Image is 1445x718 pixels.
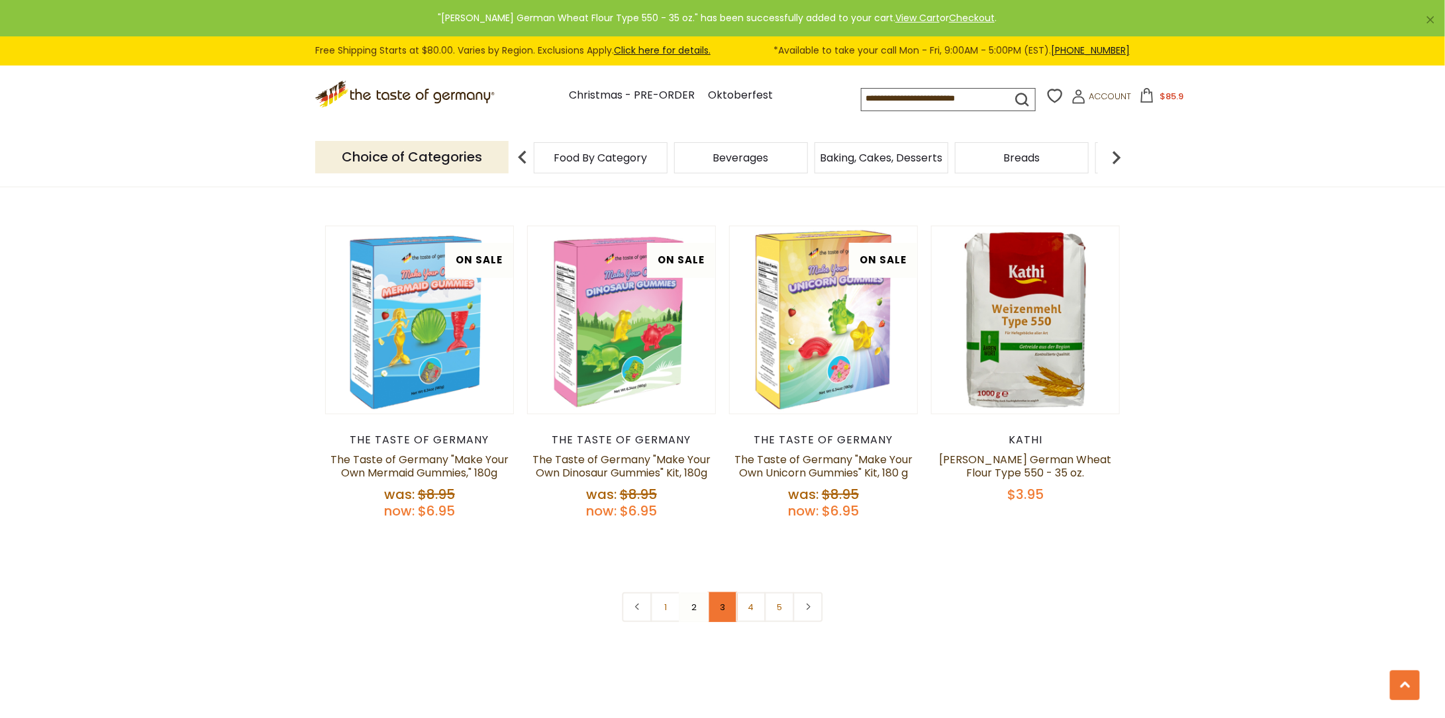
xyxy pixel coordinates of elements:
[765,592,795,622] a: 5
[931,433,1120,447] div: Kathi
[1071,89,1131,109] a: Account
[315,43,1130,58] div: Free Shipping Starts at $80.00. Varies by Region. Exclusions Apply.
[1051,44,1130,57] a: [PHONE_NUMBER]
[730,226,917,414] img: The Taste of Germany "Make Your Own Unicorn Gummies" Kit, 180 g
[708,87,773,105] a: Oktoberfest
[708,592,738,622] a: 3
[773,43,1130,58] span: *Available to take your call Mon - Fri, 9:00AM - 5:00PM (EST).
[418,502,455,520] span: $6.95
[569,87,695,105] a: Christmas - PRE-ORDER
[1160,90,1183,103] span: $85.9
[620,502,657,520] span: $6.95
[384,485,415,504] label: Was:
[1007,485,1044,504] span: $3.95
[788,502,819,520] label: Now:
[315,141,509,173] p: Choice of Categories
[330,452,509,480] a: The Taste of Germany "Make Your Own Mermaid Gummies," 180g
[1003,153,1040,163] a: Breads
[586,502,617,520] label: Now:
[418,485,455,504] span: $8.95
[586,485,617,504] label: Was:
[651,592,681,622] a: 1
[620,485,657,504] span: $8.95
[1103,144,1130,171] img: next arrow
[384,502,415,520] label: Now:
[1426,16,1434,24] a: ×
[895,11,940,24] a: View Cart
[11,11,1424,26] div: "[PERSON_NAME] German Wheat Flour Type 550 - 35 oz." has been successfully added to your cart. or .
[736,592,766,622] a: 4
[713,153,769,163] a: Beverages
[1089,90,1131,103] span: Account
[788,485,819,504] label: Was:
[532,452,711,480] a: The Taste of Germany "Make Your Own Dinosaur Gummies" Kit, 180g
[949,11,995,24] a: Checkout
[528,226,715,414] img: The Taste of Germany "Make Your Own Dinosaur Gummies" Kit, 180g
[325,433,514,447] div: The Taste of Germany
[527,433,716,447] div: The Taste of Germany
[1134,88,1190,108] button: $85.9
[509,144,536,171] img: previous arrow
[326,226,513,414] img: The Taste of Germany "Make Your Own Mermaid Gummies," 180g
[554,153,647,163] a: Food By Category
[734,452,913,480] a: The Taste of Germany "Make Your Own Unicorn Gummies" Kit, 180 g
[820,153,942,163] a: Baking, Cakes, Desserts
[614,44,711,57] a: Click here for details.
[822,485,859,504] span: $8.95
[940,452,1112,480] a: [PERSON_NAME] German Wheat Flour Type 550 - 35 oz.
[932,226,1119,414] img: Kathi German Wheat Flour Type 550 - 35 oz.
[729,433,918,447] div: The Taste of Germany
[822,502,859,520] span: $6.95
